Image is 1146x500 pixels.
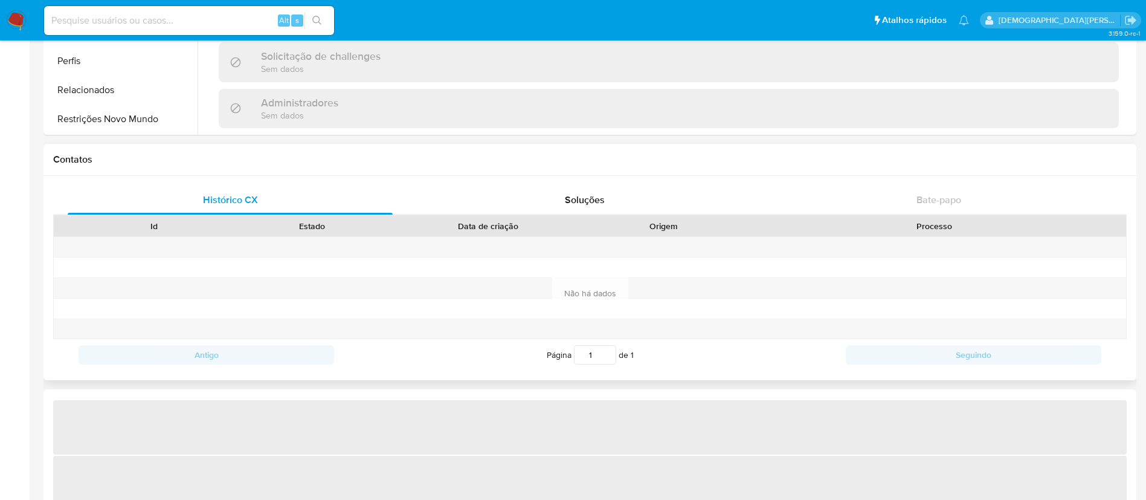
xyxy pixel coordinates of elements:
span: 3.159.0-rc-1 [1109,28,1140,38]
div: Origem [593,220,735,232]
button: search-icon [304,12,329,29]
input: Pesquise usuários ou casos... [44,13,334,28]
div: Id [83,220,225,232]
div: Processo [752,220,1118,232]
button: Restrições Novo Mundo [47,105,198,134]
div: Solicitação de challengesSem dados [219,42,1119,82]
button: Perfis [47,47,198,76]
div: AdministradoresSem dados [219,89,1119,128]
span: Atalhos rápidos [882,14,947,27]
button: Seguindo [846,345,1101,365]
span: Página de [547,345,634,365]
h3: Solicitação de challenges [261,50,381,63]
h3: Administradores [261,96,338,109]
div: Estado [242,220,383,232]
a: Notificações [959,15,969,25]
span: s [295,15,299,26]
span: ‌ [53,400,1127,455]
span: Alt [279,15,289,26]
div: Data de criação [400,220,576,232]
span: Bate-papo [916,193,961,207]
p: Sem dados [261,109,338,121]
span: 1 [631,349,634,361]
p: Sem dados [261,63,381,74]
button: Antigo [79,345,334,365]
h1: Contatos [53,154,1127,166]
span: Histórico CX [203,193,258,207]
span: Soluções [565,193,605,207]
p: thais.asantos@mercadolivre.com [999,15,1121,26]
button: Relacionados [47,76,198,105]
a: Sair [1124,14,1137,27]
